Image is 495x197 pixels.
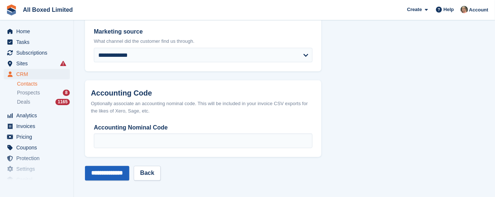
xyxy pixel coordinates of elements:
[63,90,70,96] div: 8
[4,37,70,47] a: menu
[461,6,468,13] img: Sandie Mills
[4,174,70,185] a: menu
[4,48,70,58] a: menu
[4,58,70,69] a: menu
[469,6,488,14] span: Account
[60,61,66,66] i: Smart entry sync failures have occurred
[4,110,70,121] a: menu
[94,124,313,132] label: Accounting Nominal Code
[16,121,61,131] span: Invoices
[16,58,61,69] span: Sites
[17,98,70,106] a: Deals 1165
[16,142,61,153] span: Coupons
[91,89,315,98] h2: Accounting Code
[16,132,61,142] span: Pricing
[16,69,61,79] span: CRM
[94,27,313,36] label: Marketing source
[17,89,70,97] a: Prospects 8
[16,48,61,58] span: Subscriptions
[4,26,70,37] a: menu
[444,6,454,13] span: Help
[16,26,61,37] span: Home
[4,142,70,153] a: menu
[91,100,315,115] div: Optionally associate an accounting nominal code. This will be included in your invoice CSV export...
[94,38,313,45] p: What channel did the customer find us through.
[20,4,76,16] a: All Boxed Limited
[4,69,70,79] a: menu
[4,132,70,142] a: menu
[17,89,40,96] span: Prospects
[55,99,70,105] div: 1165
[17,80,70,87] a: Contacts
[16,110,61,121] span: Analytics
[16,164,61,174] span: Settings
[407,6,422,13] span: Create
[4,153,70,163] a: menu
[16,174,61,185] span: Capital
[16,153,61,163] span: Protection
[6,4,17,15] img: stora-icon-8386f47178a22dfd0bd8f6a31ec36ba5ce8667c1dd55bd0f319d3a0aa187defe.svg
[4,121,70,131] a: menu
[17,98,30,106] span: Deals
[134,166,160,181] a: Back
[16,37,61,47] span: Tasks
[4,164,70,174] a: menu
